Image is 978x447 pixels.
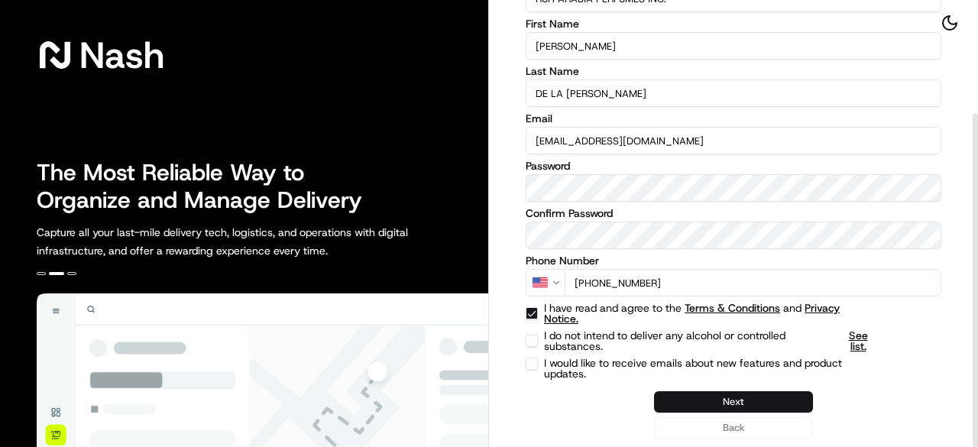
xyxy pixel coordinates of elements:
[544,358,876,379] label: I would like to receive emails about new features and product updates.
[685,301,780,315] a: Terms & Conditions
[526,79,941,107] input: Enter your last name
[544,330,876,351] label: I do not intend to deliver any alcohol or controlled substances.
[79,40,164,70] span: Nash
[526,255,941,266] label: Phone Number
[37,159,379,214] h2: The Most Reliable Way to Organize and Manage Delivery
[840,330,876,351] span: See list.
[654,391,813,413] button: Next
[526,66,941,76] label: Last Name
[544,301,840,326] a: Privacy Notice.
[526,32,941,60] input: Enter your first name
[526,160,941,171] label: Password
[526,127,941,154] input: Enter your email address
[544,303,876,324] label: I have read and agree to the and
[565,269,941,296] input: Enter phone number
[526,208,941,219] label: Confirm Password
[526,113,941,124] label: Email
[840,330,876,351] button: I do not intend to deliver any alcohol or controlled substances.
[526,18,941,29] label: First Name
[37,223,477,260] p: Capture all your last-mile delivery tech, logistics, and operations with digital infrastructure, ...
